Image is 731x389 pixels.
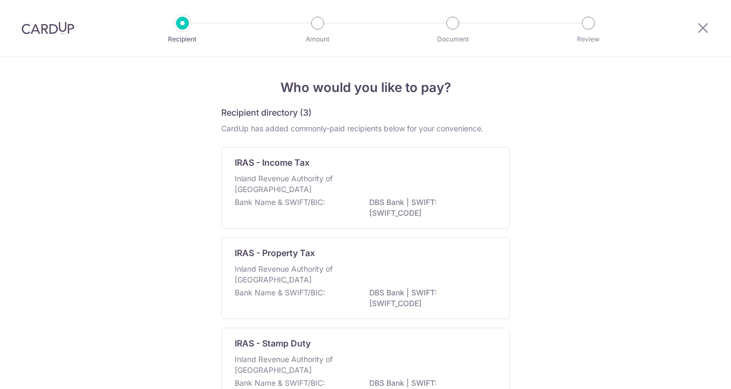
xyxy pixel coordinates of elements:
iframe: Opens a widget where you can find more information [662,357,720,384]
p: Inland Revenue Authority of [GEOGRAPHIC_DATA] [235,354,349,376]
p: Review [549,34,628,45]
p: Amount [278,34,357,45]
h5: Recipient directory (3) [221,106,312,119]
div: CardUp has added commonly-paid recipients below for your convenience. [221,123,510,134]
p: DBS Bank | SWIFT: [SWIFT_CODE] [369,197,490,218]
p: Inland Revenue Authority of [GEOGRAPHIC_DATA] [235,264,349,285]
h4: Who would you like to pay? [221,78,510,97]
p: Recipient [143,34,222,45]
p: Inland Revenue Authority of [GEOGRAPHIC_DATA] [235,173,349,195]
p: IRAS - Property Tax [235,246,315,259]
p: Bank Name & SWIFT/BIC: [235,197,325,208]
p: DBS Bank | SWIFT: [SWIFT_CODE] [369,287,490,309]
p: IRAS - Income Tax [235,156,310,169]
p: IRAS - Stamp Duty [235,337,311,350]
p: Document [413,34,493,45]
img: CardUp [22,22,74,34]
p: Bank Name & SWIFT/BIC: [235,378,325,388]
p: Bank Name & SWIFT/BIC: [235,287,325,298]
